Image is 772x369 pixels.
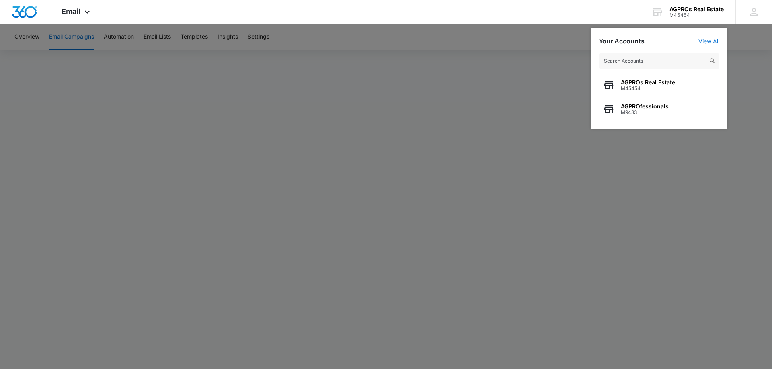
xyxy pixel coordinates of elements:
[621,103,669,110] span: AGPROfessionals
[621,110,669,115] span: M9483
[698,38,719,45] a: View All
[599,73,719,97] button: AGPROs Real EstateM45454
[599,37,645,45] h2: Your Accounts
[599,97,719,121] button: AGPROfessionalsM9483
[669,6,724,12] div: account name
[599,53,719,69] input: Search Accounts
[669,12,724,18] div: account id
[62,7,80,16] span: Email
[621,86,675,91] span: M45454
[621,79,675,86] span: AGPROs Real Estate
